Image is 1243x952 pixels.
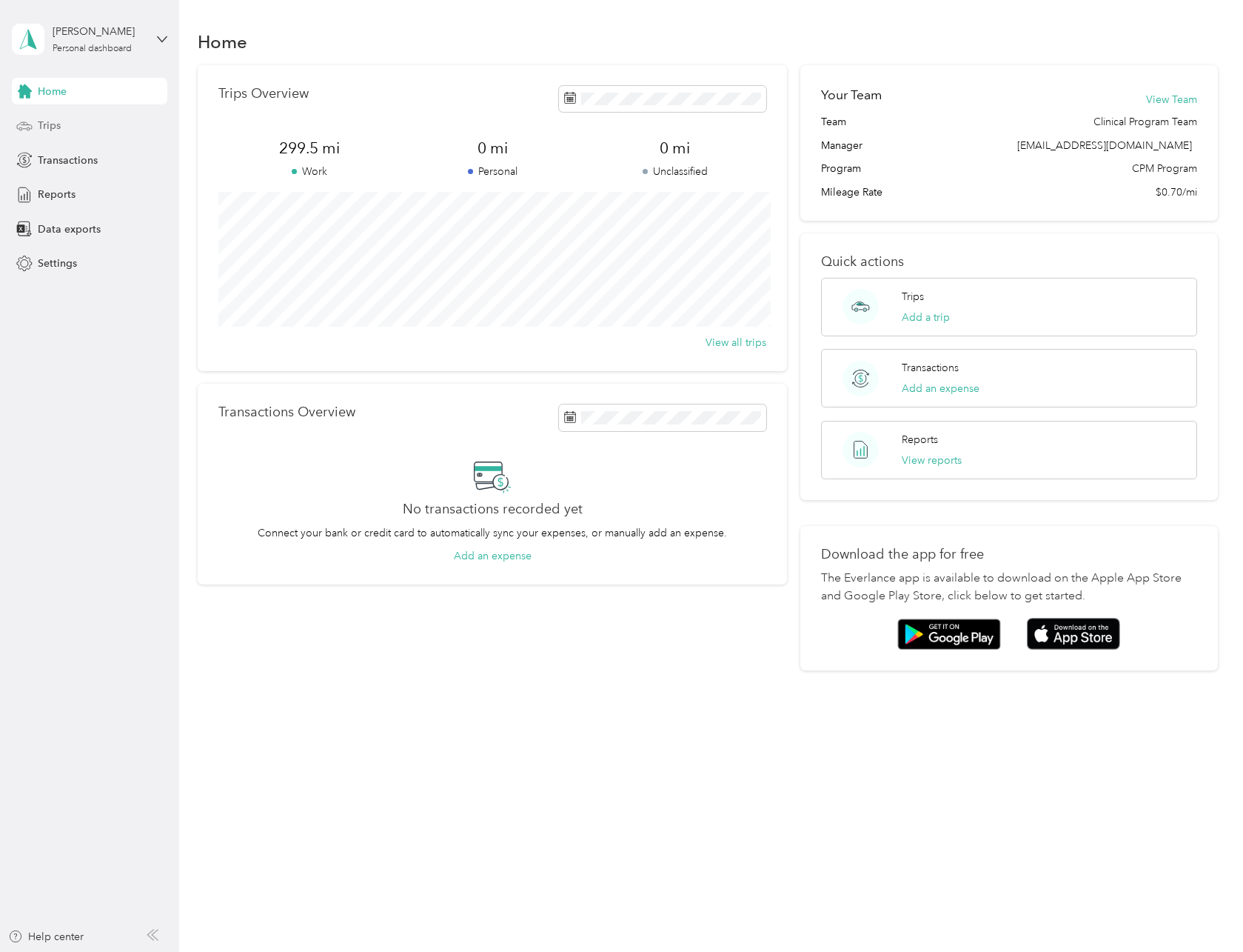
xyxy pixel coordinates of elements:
p: The Everlance app is available to download on the Apple App Store and Google Play Store, click be... [821,570,1197,605]
span: 0 mi [401,138,584,159]
button: View Team [1146,92,1197,107]
p: Trips Overview [218,86,309,101]
span: Trips [38,118,61,133]
span: Home [38,84,67,99]
button: Help center [8,929,84,945]
p: Personal [401,164,584,179]
div: Personal dashboard [53,44,132,53]
img: Google play [897,619,1001,650]
span: Mileage Rate [821,184,882,200]
button: Add a trip [902,310,950,325]
h1: Home [198,34,247,50]
iframe: Everlance-gr Chat Button Frame [1160,869,1243,952]
h2: Your Team [821,86,882,104]
h2: No transactions recorded yet [403,502,583,517]
span: Clinical Program Team [1093,114,1197,130]
span: Reports [38,187,76,202]
button: Add an expense [902,381,979,396]
p: Work [218,164,401,179]
span: Settings [38,256,77,271]
span: Transactions [38,153,98,168]
span: $0.70/mi [1156,184,1197,200]
p: Connect your bank or credit card to automatically sync your expenses, or manually add an expense. [258,525,727,541]
p: Transactions Overview [218,405,355,420]
p: Download the app for free [821,547,1197,562]
p: Quick actions [821,254,1197,270]
img: App store [1027,618,1120,650]
button: Add an expense [454,548,532,564]
p: Reports [902,432,938,447]
p: Unclassified [583,164,766,179]
div: [PERSON_NAME] [53,24,145,39]
p: Transactions [902,360,959,376]
span: Manager [821,138,862,153]
span: 0 mi [583,138,766,159]
span: Data exports [38,222,101,237]
span: 299.5 mi [218,138,401,159]
span: CPM Program [1132,161,1197,176]
span: Program [821,161,861,176]
p: Trips [902,289,924,304]
span: Team [821,114,846,130]
button: View reports [902,453,962,468]
span: [EMAIL_ADDRESS][DOMAIN_NAME] [1017,139,1192,152]
button: View all trips [706,335,766,350]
